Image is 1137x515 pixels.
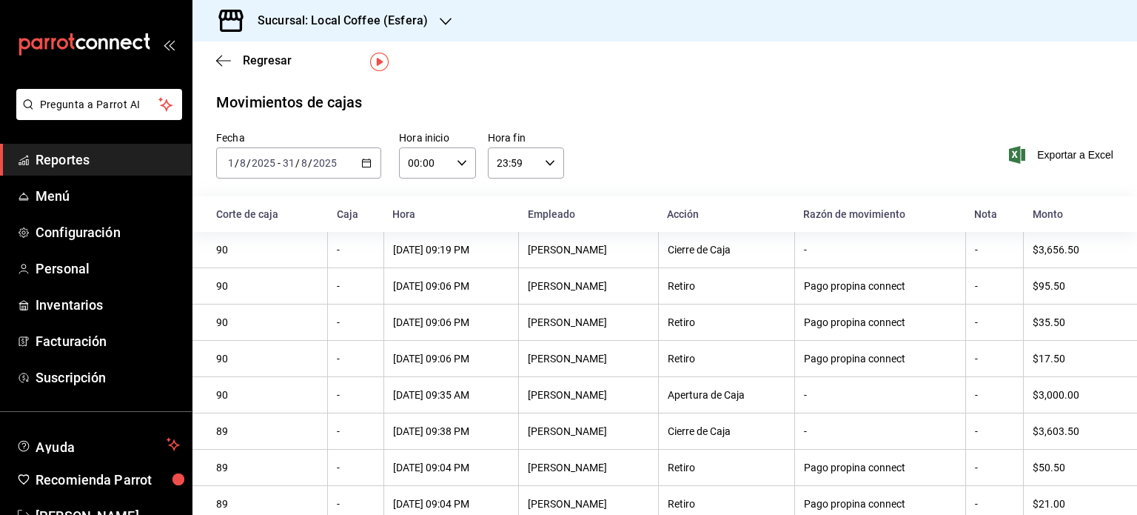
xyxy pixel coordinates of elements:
[668,280,785,292] div: Retiro
[216,425,318,437] div: 89
[804,353,956,365] div: Pago propina connect
[243,53,292,67] span: Regresar
[216,208,319,220] div: Corte de caja
[528,280,648,292] div: [PERSON_NAME]
[528,208,649,220] div: Empleado
[36,222,180,242] span: Configuración
[16,89,182,120] button: Pregunta a Parrot AI
[1012,146,1113,164] button: Exportar a Excel
[308,157,312,169] span: /
[216,91,363,113] div: Movimientos de cajas
[1033,353,1113,365] div: $17.50
[216,498,318,510] div: 89
[337,425,375,437] div: -
[235,157,239,169] span: /
[804,280,956,292] div: Pago propina connect
[975,316,1014,328] div: -
[239,157,246,169] input: --
[668,462,785,474] div: Retiro
[804,244,956,256] div: -
[975,280,1014,292] div: -
[251,157,276,169] input: ----
[370,53,389,71] img: Tooltip marker
[528,425,648,437] div: [PERSON_NAME]
[337,280,375,292] div: -
[803,208,956,220] div: Razón de movimiento
[1033,389,1113,401] div: $3,000.00
[1033,316,1113,328] div: $35.50
[337,208,375,220] div: Caja
[36,259,180,279] span: Personal
[163,39,175,50] button: open_drawer_menu
[337,389,375,401] div: -
[393,425,510,437] div: [DATE] 09:38 PM
[668,498,785,510] div: Retiro
[528,353,648,365] div: [PERSON_NAME]
[975,353,1014,365] div: -
[393,462,510,474] div: [DATE] 09:04 PM
[804,389,956,401] div: -
[975,498,1014,510] div: -
[804,462,956,474] div: Pago propina connect
[804,316,956,328] div: Pago propina connect
[227,157,235,169] input: --
[337,244,375,256] div: -
[1033,244,1113,256] div: $3,656.50
[393,280,510,292] div: [DATE] 09:06 PM
[393,316,510,328] div: [DATE] 09:06 PM
[216,244,318,256] div: 90
[216,316,318,328] div: 90
[36,470,180,490] span: Recomienda Parrot
[246,12,428,30] h3: Sucursal: Local Coffee (Esfera)
[975,389,1014,401] div: -
[975,244,1014,256] div: -
[1033,208,1113,220] div: Monto
[246,157,251,169] span: /
[337,316,375,328] div: -
[393,389,510,401] div: [DATE] 09:35 AM
[804,425,956,437] div: -
[528,389,648,401] div: [PERSON_NAME]
[337,462,375,474] div: -
[668,316,785,328] div: Retiro
[667,208,785,220] div: Acción
[804,498,956,510] div: Pago propina connect
[1033,280,1113,292] div: $95.50
[282,157,295,169] input: --
[668,244,785,256] div: Cierre de Caja
[36,150,180,170] span: Reportes
[216,280,318,292] div: 90
[295,157,300,169] span: /
[528,498,648,510] div: [PERSON_NAME]
[975,425,1014,437] div: -
[36,295,180,315] span: Inventarios
[301,157,308,169] input: --
[1033,425,1113,437] div: $3,603.50
[668,425,785,437] div: Cierre de Caja
[36,186,180,206] span: Menú
[216,389,318,401] div: 90
[1033,498,1113,510] div: $21.00
[399,133,476,143] label: Hora inicio
[528,462,648,474] div: [PERSON_NAME]
[392,208,510,220] div: Hora
[216,53,292,67] button: Regresar
[40,97,159,113] span: Pregunta a Parrot AI
[488,133,565,143] label: Hora fin
[393,353,510,365] div: [DATE] 09:06 PM
[337,353,375,365] div: -
[975,462,1014,474] div: -
[668,353,785,365] div: Retiro
[528,244,648,256] div: [PERSON_NAME]
[312,157,338,169] input: ----
[278,157,281,169] span: -
[1033,462,1113,474] div: $50.50
[337,498,375,510] div: -
[10,107,182,123] a: Pregunta a Parrot AI
[528,316,648,328] div: [PERSON_NAME]
[216,133,381,143] label: Fecha
[216,353,318,365] div: 90
[668,389,785,401] div: Apertura de Caja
